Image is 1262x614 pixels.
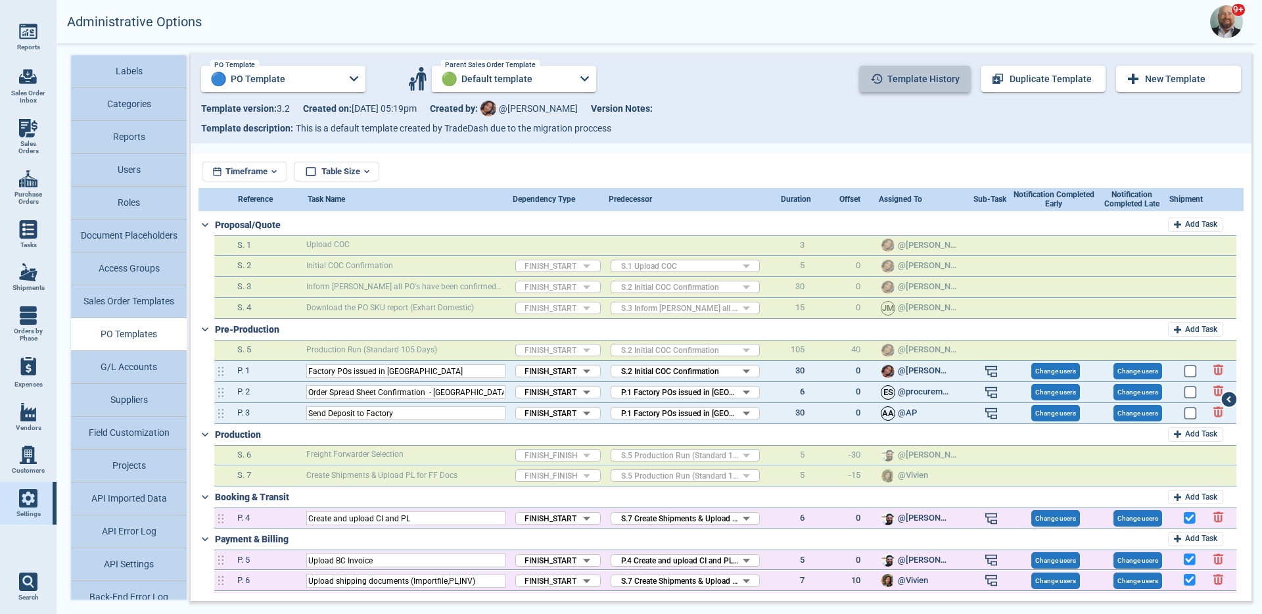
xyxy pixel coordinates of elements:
[14,381,43,389] span: Expenses
[1010,71,1092,87] span: Duplicate Template
[306,304,474,313] span: Download the PO SKU report (Exhart Domestic)
[898,261,960,271] span: @[PERSON_NAME]
[215,214,1236,235] div: Proposal/Quote
[611,342,730,359] span: S.2 Initial COC Confirmation
[611,384,798,401] span: P.1 Factory POs issued in [GEOGRAPHIC_DATA]
[237,387,250,397] span: P. 2
[881,386,895,399] div: E S
[19,489,37,508] img: menu_icon
[826,550,860,571] span: 0
[826,277,860,298] span: 0
[71,318,187,351] button: PO Templates
[237,282,251,292] span: S. 3
[770,550,805,571] span: 5
[898,471,928,481] span: @Vivien
[71,55,187,88] button: Labels
[237,513,250,523] span: P. 4
[237,261,251,271] span: S. 2
[237,450,251,460] span: S. 6
[515,449,601,461] div: FINISH_FINISH
[611,405,798,422] span: P.1 Factory POs issued in [GEOGRAPHIC_DATA]
[321,164,360,179] span: Table Size
[1169,195,1203,204] span: Shipment
[1185,218,1217,231] span: Add Task
[237,345,251,355] span: S. 5
[513,195,575,204] span: Dependency Type
[16,510,41,518] span: Settings
[1185,323,1217,337] span: Add Task
[11,191,46,206] span: Purchase Orders
[430,103,478,114] b: Created by:
[11,89,46,105] span: Sales Order Inbox
[770,403,805,424] span: 30
[826,466,860,486] span: -15
[17,43,40,51] span: Reports
[881,281,895,294] img: Avatar
[306,346,437,355] span: Production Run (Standard 105 Days)
[515,554,601,567] div: FINISH_START
[225,164,268,179] span: Timeframe
[770,298,805,319] span: 15
[881,239,895,252] img: Avatar
[1210,5,1243,38] img: Avatar
[18,594,39,602] span: Search
[770,508,805,529] span: 6
[898,450,960,460] span: @[PERSON_NAME]
[441,72,457,85] span: 🟢
[826,382,860,403] span: 0
[879,195,922,204] span: Assigned To
[826,403,860,424] span: 0
[215,319,1236,341] div: Pre-Production
[826,361,860,382] span: 0
[199,571,1236,592] div: P. 6710Avatar@VivienChange usersChange users
[199,256,1236,277] div: S. 2Initial COC Confirmation50Avatar@[PERSON_NAME]
[770,341,805,360] span: 105
[19,306,37,325] img: menu_icon
[303,103,417,114] span: [DATE] 05:19pm
[860,66,970,92] button: Template history
[71,285,187,318] button: Sales Order Templates
[770,446,805,465] span: 5
[499,103,578,114] span: @[PERSON_NAME]
[199,340,1236,361] div: S. 5Production Run (Standard 105 Days)10540Avatar@[PERSON_NAME]
[898,387,949,397] span: @procurement
[611,573,795,590] span: S.7 Create Shipments & Upload PL for FF Docs
[480,101,496,116] img: Avatar
[898,576,928,586] span: @Vivien
[898,513,949,523] span: @[PERSON_NAME]
[71,515,187,548] button: API Error Log
[199,298,1236,319] div: S. 4Download the PO SKU report (Exhart Domestic)150JM@[PERSON_NAME]
[71,450,187,483] button: Projects
[11,140,46,155] span: Sales Orders
[19,403,37,421] img: menu_icon
[210,60,259,70] label: PO Template
[11,327,46,342] span: Orders by Phase
[237,576,250,586] span: P. 6
[770,466,805,486] span: 5
[306,283,502,292] span: Inform [PERSON_NAME] all PO's have been confirmed (Exhart Domestic)
[199,466,1236,487] div: S. 7Create Shipments & Upload PL for FF Docs5-15Avatar@Vivien
[71,88,187,121] button: Categories
[611,279,730,296] span: S.2 Initial COC Confirmation
[515,575,601,587] div: FINISH_START
[898,366,949,376] span: @[PERSON_NAME]
[826,256,860,277] span: 0
[71,121,187,154] button: Reports
[1185,490,1217,504] span: Add Task
[881,344,895,357] img: Avatar
[898,408,917,418] span: @AP
[71,252,187,285] button: Access Groups
[1231,3,1246,16] span: 9+
[199,508,1236,529] div: P. 460Avatar@[PERSON_NAME]Change usersChange users
[71,417,187,450] button: Field Customization
[591,103,653,114] b: Version Notes:
[770,592,805,613] span: 7
[881,407,895,420] div: A A
[611,258,688,275] span: S.1 Upload COC
[1113,573,1162,589] button: Change users
[16,424,41,432] span: Vendors
[839,195,860,204] span: Offset
[1168,490,1223,504] button: Add Task
[12,467,45,475] span: Customers
[215,529,1236,550] div: Payment & Billing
